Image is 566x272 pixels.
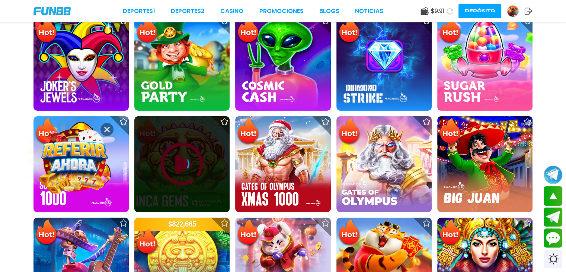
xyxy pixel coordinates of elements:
[235,15,330,111] img: Cosmic Cash
[337,218,361,247] img: Hot
[135,16,159,45] img: Hot
[34,117,58,146] img: Hot
[336,116,432,212] img: Gates of Olympus
[123,7,155,16] a: Deportes1
[438,218,462,247] img: Hot
[438,16,462,45] img: Hot
[34,218,58,247] img: Hot
[438,117,462,146] img: Hot
[34,16,58,45] img: Hot
[236,218,260,247] img: Hot
[431,7,444,16] span: $ 9.91
[236,117,260,146] img: Hot
[458,4,501,18] button: Depósito
[544,228,562,248] button: Contact customer service
[134,15,230,111] img: Gold Party
[544,208,562,227] button: Join telegram
[171,7,205,16] a: Deportes2
[544,186,562,206] button: scroll up
[41,127,108,194] img: Image Link
[259,7,304,16] a: Promociones
[507,5,524,17] a: Avatar
[355,7,383,16] a: NOTICIAS
[336,15,432,111] img: Diamond Strike
[33,7,71,15] img: Company Logo
[236,16,260,45] img: Hot
[544,165,562,184] button: Join telegram channel
[135,228,159,257] img: Hot
[319,7,339,16] a: BLOGS
[507,6,518,17] img: Avatar
[544,250,562,268] div: Switch theme
[437,116,533,212] img: Big Juan
[33,15,129,111] img: Joker's Jewels
[33,116,129,212] img: Sugar Rush 1000
[437,15,533,111] img: Sugar Rush
[235,116,330,212] img: Gates of Olympus Xmas 1000
[134,218,230,231] p: $ 822,665
[220,7,243,16] a: CASINO
[337,16,361,45] img: Hot
[337,117,361,146] img: Hot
